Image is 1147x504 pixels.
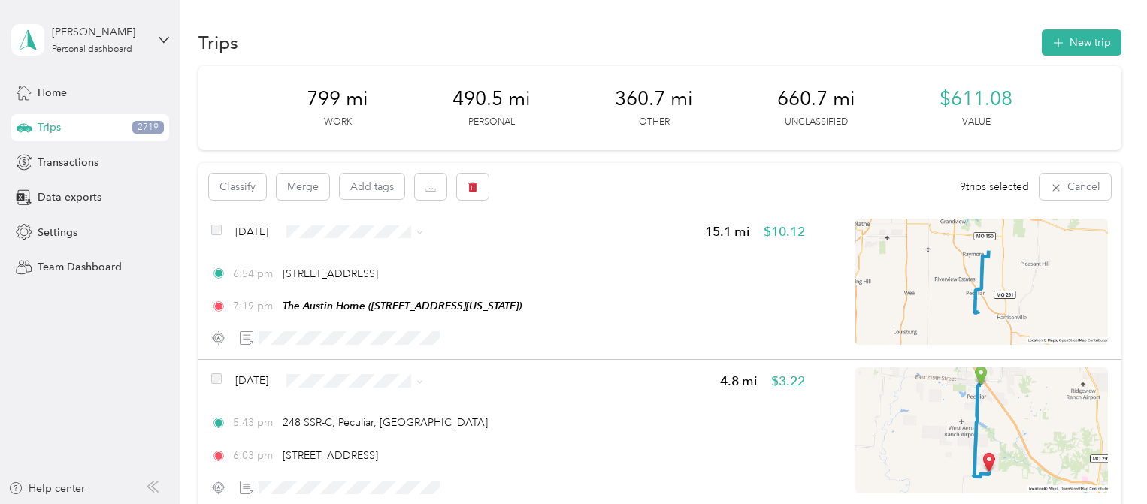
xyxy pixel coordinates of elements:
[705,222,750,241] span: 15.1 mi
[324,116,352,129] p: Work
[283,267,378,280] span: [STREET_ADDRESS]
[1042,29,1121,56] button: New trip
[233,448,276,463] span: 6:03 pm
[52,45,132,54] div: Personal dashboard
[38,225,77,240] span: Settings
[340,174,404,199] button: Add tags
[38,85,67,101] span: Home
[855,219,1108,345] img: minimap
[198,35,238,50] h1: Trips
[960,179,1029,195] span: 9 trips selected
[233,298,276,314] span: 7:19 pm
[615,87,693,111] span: 360.7 mi
[233,415,276,430] span: 5:43 pm
[771,372,805,391] span: $3.22
[38,259,122,275] span: Team Dashboard
[38,155,98,171] span: Transactions
[307,87,368,111] span: 799 mi
[855,367,1108,493] img: minimap
[209,174,266,200] button: Classify
[1040,174,1111,200] button: Cancel
[940,87,1012,111] span: $611.08
[283,416,488,429] span: 248 SSR-C, Peculiar, [GEOGRAPHIC_DATA]
[233,266,276,282] span: 6:54 pm
[962,116,991,129] p: Value
[452,87,531,111] span: 490.5 mi
[38,189,101,205] span: Data exports
[235,224,268,240] span: [DATE]
[52,24,146,40] div: [PERSON_NAME]
[639,116,670,129] p: Other
[764,222,805,241] span: $10.12
[283,300,522,312] span: The Austin Home ([STREET_ADDRESS][US_STATE])
[777,87,855,111] span: 660.7 mi
[785,116,848,129] p: Unclassified
[132,121,164,134] span: 2719
[235,373,268,388] span: [DATE]
[1063,420,1147,504] iframe: Everlance-gr Chat Button Frame
[720,372,758,391] span: 4.8 mi
[468,116,515,129] p: Personal
[283,449,378,462] span: [STREET_ADDRESS]
[8,481,85,496] button: Help center
[38,119,61,135] span: Trips
[277,174,329,200] button: Merge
